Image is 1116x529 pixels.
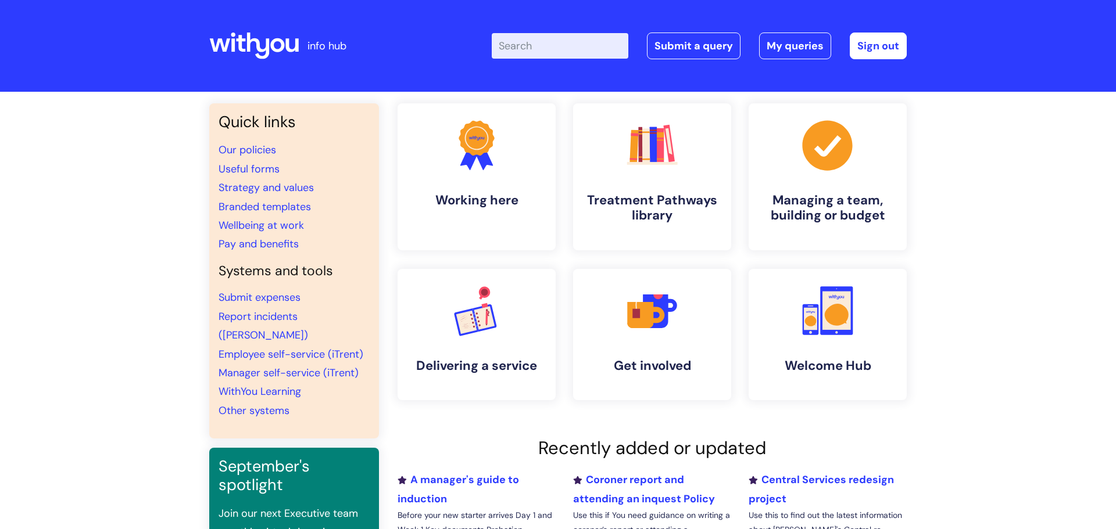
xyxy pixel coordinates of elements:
[219,366,359,380] a: Manager self-service (iTrent)
[749,103,907,250] a: Managing a team, building or budget
[219,404,289,418] a: Other systems
[573,473,715,505] a: Coroner report and attending an inquest Policy
[398,437,907,459] h2: Recently added or updated
[758,193,897,224] h4: Managing a team, building or budget
[758,358,897,373] h4: Welcome Hub
[307,37,346,55] p: info hub
[492,33,907,59] div: | -
[582,358,722,373] h4: Get involved
[398,473,519,505] a: A manager's guide to induction
[407,193,546,208] h4: Working here
[573,103,731,250] a: Treatment Pathways library
[219,237,299,251] a: Pay and benefits
[219,290,301,304] a: Submit expenses
[749,269,907,400] a: Welcome Hub
[582,193,722,224] h4: Treatment Pathways library
[219,143,276,157] a: Our policies
[647,33,741,59] a: Submit a query
[850,33,907,59] a: Sign out
[492,33,628,59] input: Search
[219,113,370,131] h3: Quick links
[759,33,831,59] a: My queries
[219,218,304,232] a: Wellbeing at work
[398,103,556,250] a: Working here
[219,200,311,214] a: Branded templates
[219,263,370,279] h4: Systems and tools
[219,310,308,342] a: Report incidents ([PERSON_NAME])
[219,384,301,398] a: WithYou Learning
[219,181,314,195] a: Strategy and values
[749,473,894,505] a: Central Services redesign project
[219,347,363,361] a: Employee self-service (iTrent)
[219,162,280,176] a: Useful forms
[398,269,556,400] a: Delivering a service
[573,269,731,400] a: Get involved
[219,457,370,495] h3: September's spotlight
[407,358,546,373] h4: Delivering a service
